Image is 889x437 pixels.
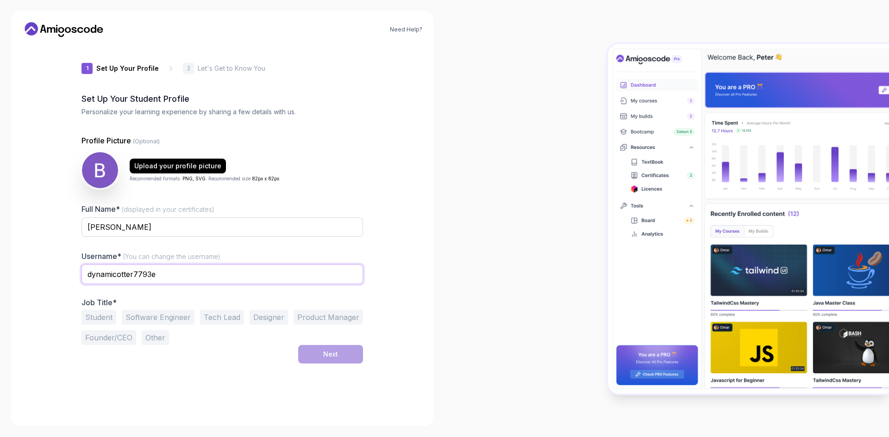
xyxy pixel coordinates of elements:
span: PNG, SVG [182,176,206,181]
button: Founder/CEO [81,330,136,345]
p: Personalize your learning experience by sharing a few details with us. [81,107,363,117]
input: Enter your Username [81,265,363,284]
button: Software Engineer [122,310,194,325]
label: Username* [81,252,220,261]
button: Student [81,310,116,325]
a: Home link [22,22,106,37]
h2: Set Up Your Student Profile [81,92,363,105]
input: Enter your Full Name [81,217,363,237]
p: 1 [86,66,88,71]
img: user profile image [82,152,118,188]
div: Upload your profile picture [134,161,221,171]
div: Next [323,350,338,359]
span: (You can change the username) [123,252,220,260]
p: Set Up Your Profile [96,64,159,73]
button: Designer [250,310,288,325]
label: Full Name* [81,204,214,214]
span: 82px x 82px [252,176,279,181]
p: Let's Get to Know You [198,64,265,73]
button: Other [142,330,169,345]
p: 2 [187,66,190,71]
button: Next [298,345,363,363]
button: Upload your profile picture [130,159,226,173]
span: (Optional) [133,138,160,145]
p: Job Title* [81,298,363,307]
button: Tech Lead [200,310,244,325]
p: Profile Picture [81,135,363,146]
button: Product Manager [294,310,363,325]
img: Amigoscode Dashboard [608,44,889,394]
a: Need Help? [390,26,422,33]
span: (displayed in your certificates) [122,205,214,213]
p: Recommended formats: . Recommended size: . [130,175,281,182]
